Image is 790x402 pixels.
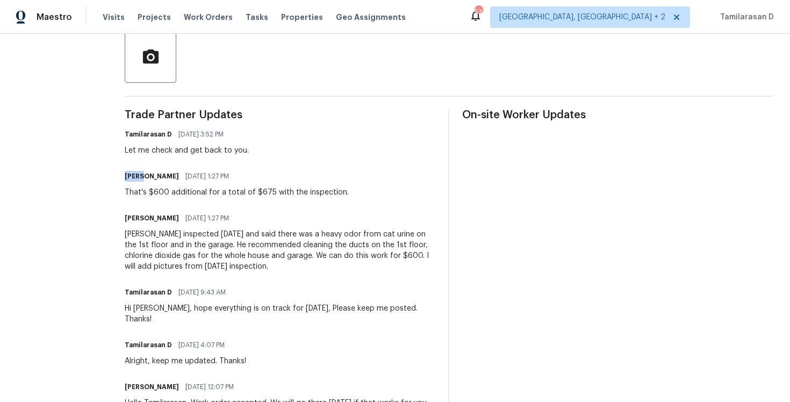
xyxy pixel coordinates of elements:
span: On-site Worker Updates [462,110,773,120]
span: Projects [138,12,171,23]
span: Visits [103,12,125,23]
h6: [PERSON_NAME] [125,213,179,224]
h6: [PERSON_NAME] [125,171,179,182]
span: Geo Assignments [336,12,406,23]
span: Work Orders [184,12,233,23]
span: Trade Partner Updates [125,110,435,120]
span: [DATE] 1:27 PM [185,213,229,224]
span: [DATE] 9:43 AM [178,287,226,298]
h6: [PERSON_NAME] [125,382,179,392]
div: 53 [475,6,482,17]
div: That's $600 additional for a total of $675 with the inspection. [125,187,349,198]
div: Alright, keep me updated. Thanks! [125,356,246,367]
div: [PERSON_NAME] inspected [DATE] and said there was a heavy odor from cat urine on the 1st floor an... [125,229,435,272]
div: Hi [PERSON_NAME], hope everything is on track for [DATE], Please keep me posted. Thanks! [125,303,435,325]
span: [DATE] 12:07 PM [185,382,234,392]
span: Tasks [246,13,268,21]
span: [GEOGRAPHIC_DATA], [GEOGRAPHIC_DATA] + 2 [499,12,665,23]
span: [DATE] 1:27 PM [185,171,229,182]
span: Properties [281,12,323,23]
span: Maestro [37,12,72,23]
span: Tamilarasan D [716,12,774,23]
span: [DATE] 3:52 PM [178,129,224,140]
h6: Tamilarasan D [125,287,172,298]
h6: Tamilarasan D [125,340,172,350]
h6: Tamilarasan D [125,129,172,140]
span: [DATE] 4:07 PM [178,340,225,350]
div: Let me check and get back to you. [125,145,249,156]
